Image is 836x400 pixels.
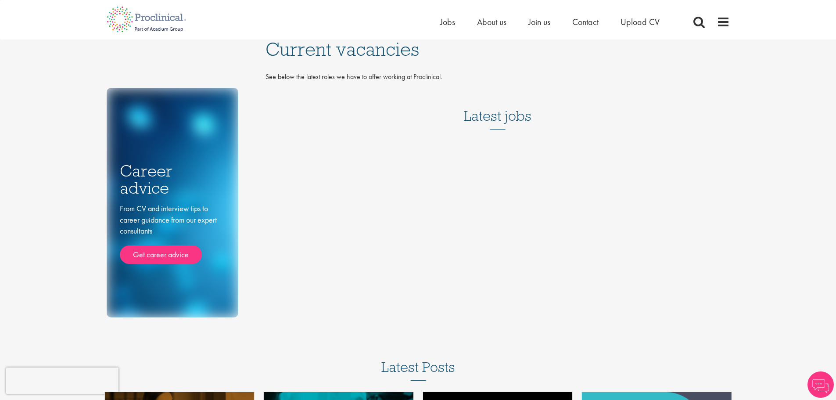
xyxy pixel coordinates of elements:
[528,16,550,28] a: Join us
[266,37,419,61] span: Current vacancies
[381,360,455,381] h3: Latest Posts
[120,203,225,264] div: From CV and interview tips to career guidance from our expert consultants
[621,16,660,28] a: Upload CV
[464,86,531,130] h3: Latest jobs
[6,368,118,394] iframe: reCAPTCHA
[120,245,202,264] a: Get career advice
[266,72,730,82] p: See below the latest roles we have to offer working at Proclinical.
[477,16,506,28] a: About us
[120,162,225,196] h3: Career advice
[440,16,455,28] a: Jobs
[807,371,834,398] img: Chatbot
[572,16,599,28] a: Contact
